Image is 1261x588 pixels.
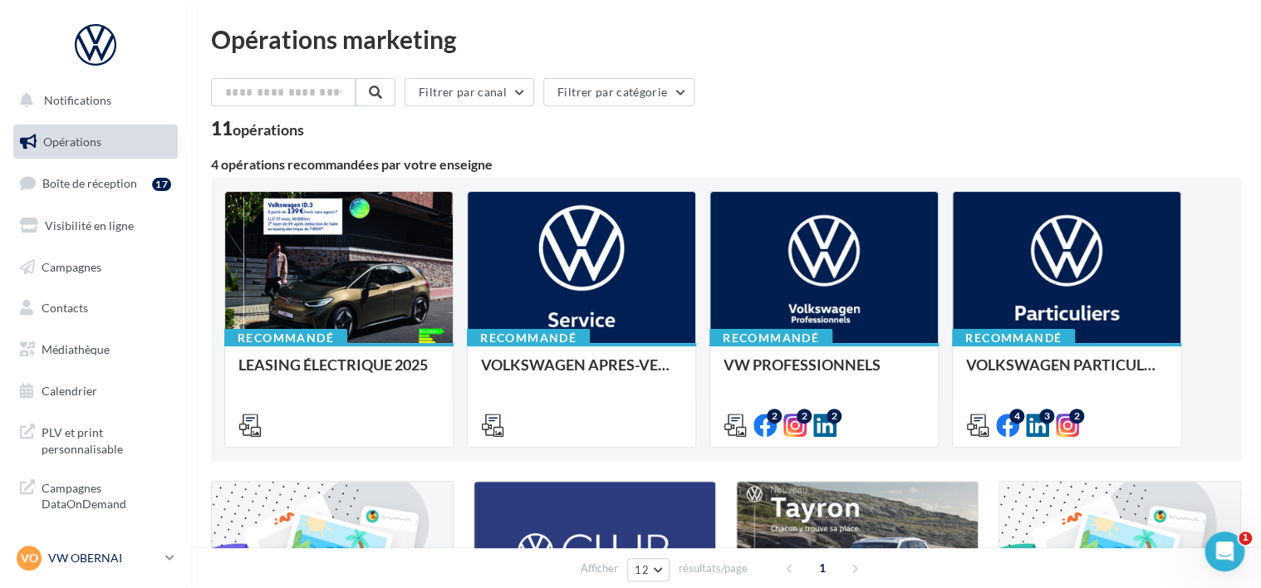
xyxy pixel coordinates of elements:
span: 12 [635,563,649,576]
div: 11 [211,120,304,138]
span: 1 [1239,532,1252,545]
span: Campagnes DataOnDemand [42,477,171,512]
span: Notifications [44,93,111,107]
span: PLV et print personnalisable [42,421,171,457]
a: Campagnes DataOnDemand [10,470,181,519]
a: Opérations [10,125,181,159]
div: LEASING ÉLECTRIQUE 2025 [238,356,439,390]
span: Boîte de réception [42,176,137,190]
span: Médiathèque [42,342,110,356]
a: Médiathèque [10,332,181,367]
span: résultats/page [679,561,748,576]
div: 2 [1069,409,1084,424]
div: 17 [152,178,171,191]
div: VW PROFESSIONNELS [724,356,925,390]
div: 2 [767,409,782,424]
div: 4 [1009,409,1024,424]
div: Recommandé [224,329,347,347]
iframe: Intercom live chat [1205,532,1244,571]
div: 4 opérations recommandées par votre enseigne [211,158,1241,171]
a: Calendrier [10,374,181,409]
button: Filtrer par catégorie [543,78,694,106]
div: opérations [233,122,304,137]
span: Campagnes [42,259,101,273]
div: 2 [797,409,812,424]
a: VO VW OBERNAI [13,542,178,574]
button: Notifications [10,83,174,118]
p: VW OBERNAI [48,550,159,566]
a: Boîte de réception17 [10,165,181,201]
div: Recommandé [709,329,832,347]
div: 2 [827,409,841,424]
div: Opérations marketing [211,27,1241,51]
div: Recommandé [952,329,1075,347]
a: PLV et print personnalisable [10,414,181,463]
span: Opérations [43,135,101,149]
span: 1 [809,555,836,581]
div: Recommandé [467,329,590,347]
button: Filtrer par canal [405,78,534,106]
button: 12 [627,558,670,581]
span: Visibilité en ligne [45,218,134,233]
div: VOLKSWAGEN APRES-VENTE [481,356,682,390]
a: Contacts [10,291,181,326]
span: VO [21,550,38,566]
span: Calendrier [42,384,97,398]
span: Afficher [581,561,618,576]
a: Visibilité en ligne [10,208,181,243]
div: VOLKSWAGEN PARTICULIER [966,356,1167,390]
a: Campagnes [10,250,181,285]
div: 3 [1039,409,1054,424]
span: Contacts [42,301,88,315]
